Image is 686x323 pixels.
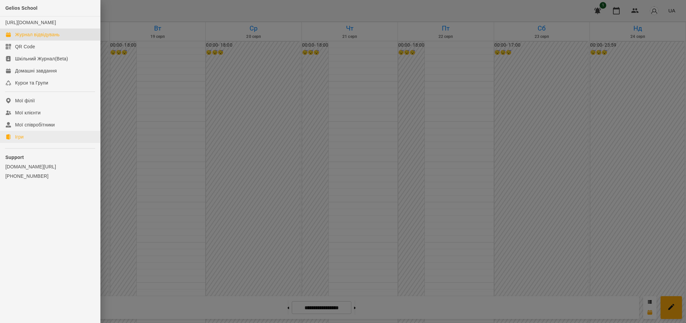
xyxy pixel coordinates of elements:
[5,154,95,161] p: Support
[5,5,38,11] span: Gelios School
[15,133,23,140] div: Ігри
[15,97,35,104] div: Мої філії
[15,79,48,86] div: Курси та Групи
[15,67,57,74] div: Домашні завдання
[5,173,95,179] a: [PHONE_NUMBER]
[5,163,95,170] a: [DOMAIN_NAME][URL]
[15,121,55,128] div: Мої співробітники
[15,55,68,62] div: Шкільний Журнал(Beta)
[15,31,60,38] div: Журнал відвідувань
[15,43,35,50] div: QR Code
[5,20,56,25] a: [URL][DOMAIN_NAME]
[15,109,41,116] div: Мої клієнти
